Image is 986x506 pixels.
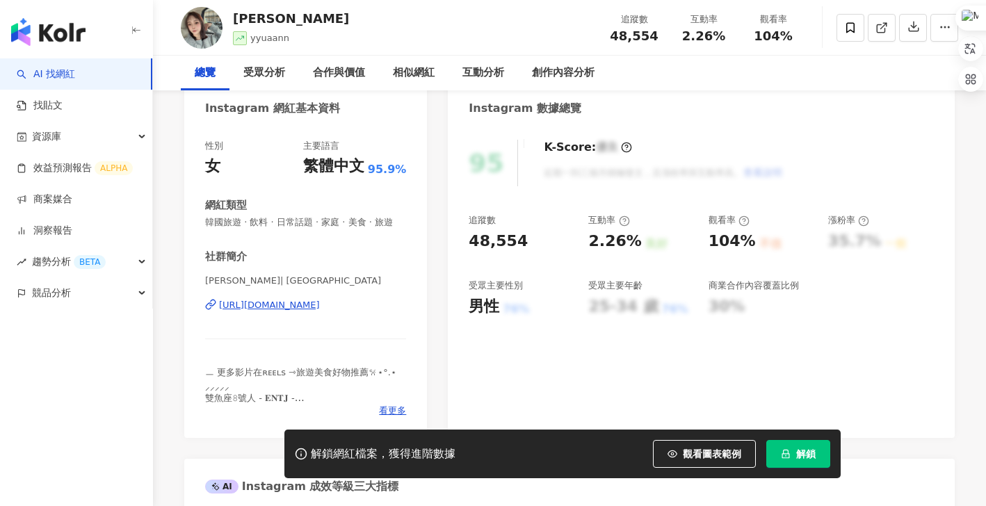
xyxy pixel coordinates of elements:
div: 互動分析 [462,65,504,81]
span: 48,554 [610,28,658,43]
span: 趨勢分析 [32,246,106,277]
div: 社群簡介 [205,250,247,264]
span: yyuaann [250,33,289,43]
div: BETA [74,255,106,269]
button: 解鎖 [766,440,830,468]
div: 追蹤數 [469,214,496,227]
a: searchAI 找網紅 [17,67,75,81]
span: 104% [754,29,793,43]
span: [PERSON_NAME]| [GEOGRAPHIC_DATA] [205,275,406,287]
div: 男性 [469,296,499,318]
div: 追蹤數 [608,13,661,26]
span: rise [17,257,26,267]
span: 觀看圖表範例 [683,448,741,459]
div: 受眾分析 [243,65,285,81]
span: 2.26% [682,29,725,43]
div: [URL][DOMAIN_NAME] [219,299,320,311]
span: 看更多 [379,405,406,417]
div: AI [205,480,239,493]
div: 104% [709,231,756,252]
div: 網紅類型 [205,198,247,213]
div: 互動率 [588,214,629,227]
div: 創作內容分析 [532,65,595,81]
div: 合作與價值 [313,65,365,81]
div: 觀看率 [747,13,800,26]
div: 總覽 [195,65,216,81]
img: logo [11,18,86,46]
div: Instagram 成效等級三大指標 [205,479,398,494]
div: 互動率 [677,13,730,26]
a: 找貼文 [17,99,63,113]
div: Instagram 數據總覽 [469,101,581,116]
a: 洞察報告 [17,224,72,238]
div: 商業合作內容覆蓋比例 [709,279,799,292]
span: 競品分析 [32,277,71,309]
button: 觀看圖表範例 [653,440,756,468]
span: ㅡ 更多影片在ʀᴇᴇʟs ⇾旅遊美食好物推薦𐙚⋆°.⋆ ⸝⸝⸝⸝⸝ 雙魚座𝟾號人 - 𝐄𝐍𝐓𝐉 - ʏᴀ ɢʀᴏᴜᴘ 千萬團隊長 ⸝⸝⸝⸝⸝ ㅣᴍɪxx 自媒體經營者 （電商加盟歡迎找我） ⸝⸝... [205,367,396,479]
div: 相似網紅 [393,65,435,81]
div: 主要語言 [303,140,339,152]
div: 2.26% [588,231,641,252]
img: KOL Avatar [181,7,223,49]
span: 95.9% [368,162,407,177]
span: 資源庫 [32,121,61,152]
div: K-Score : [544,140,632,155]
div: 48,554 [469,231,528,252]
a: 效益預測報告ALPHA [17,161,133,175]
div: 觀看率 [709,214,750,227]
div: 女 [205,156,220,177]
a: [URL][DOMAIN_NAME] [205,299,406,311]
div: 受眾主要年齡 [588,279,642,292]
div: Instagram 網紅基本資料 [205,101,340,116]
div: 漲粉率 [828,214,869,227]
span: 解鎖 [796,448,816,459]
span: 韓國旅遊 · 飲料 · 日常話題 · 家庭 · 美食 · 旅遊 [205,216,406,229]
div: [PERSON_NAME] [233,10,349,27]
span: lock [781,449,791,459]
a: 商案媒合 [17,193,72,206]
div: 性別 [205,140,223,152]
div: 解鎖網紅檔案，獲得進階數據 [311,447,455,462]
div: 受眾主要性別 [469,279,523,292]
div: 繁體中文 [303,156,364,177]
